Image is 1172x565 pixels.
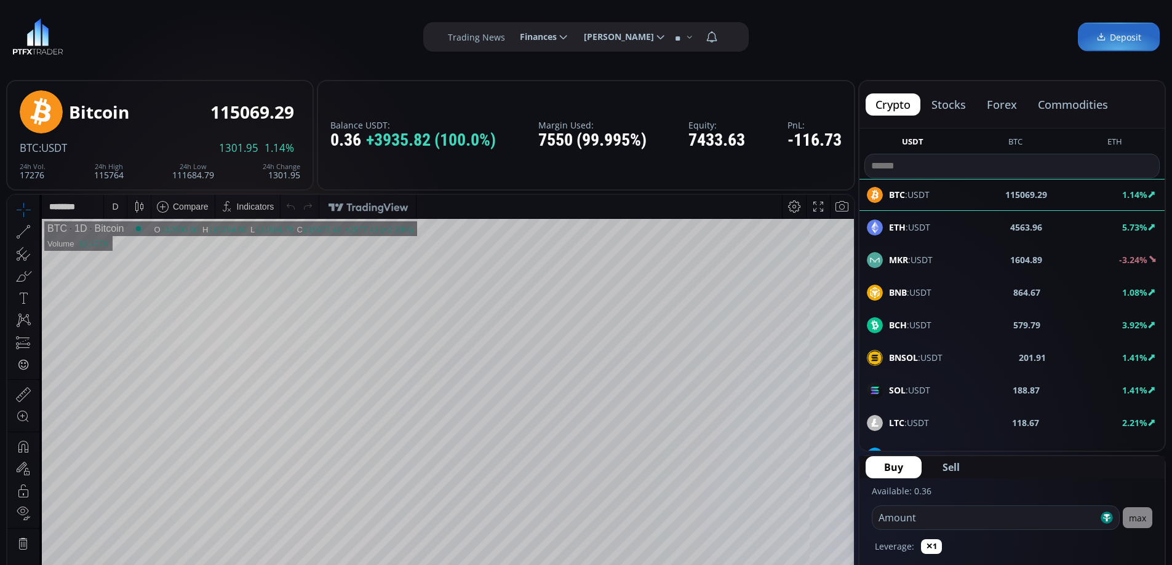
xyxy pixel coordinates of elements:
[924,456,978,478] button: Sell
[1078,23,1160,52] a: Deposit
[1013,318,1040,331] b: 579.79
[219,143,258,154] span: 1301.95
[889,221,930,234] span: :USDT
[823,494,840,504] div: auto
[154,30,191,39] div: 112500.00
[1019,351,1046,364] b: 201.91
[248,30,285,39] div: 111684.79
[897,136,928,151] button: USDT
[448,31,505,44] label: Trading News
[889,449,909,461] b: LINK
[889,286,931,299] span: :USDT
[977,93,1027,116] button: forex
[511,25,557,49] span: Finances
[165,488,185,511] div: Go to
[28,459,34,475] div: Hide Drawings Toolbar
[889,384,906,396] b: SOL
[210,103,294,122] div: 115069.29
[1028,93,1118,116] button: commodities
[146,30,153,39] div: O
[889,319,907,331] b: BCH
[538,121,647,130] label: Margin Used:
[1012,416,1039,429] b: 118.67
[1010,253,1042,266] b: 1604.89
[706,494,765,504] span: 14:29:16 (UTC)
[1122,221,1147,233] b: 5.73%
[1122,352,1147,363] b: 1.41%
[139,494,149,504] div: 1d
[702,488,770,511] button: 14:29:16 (UTC)
[201,30,239,39] div: 115764.00
[889,351,943,364] span: :USDT
[787,131,842,150] div: -116.73
[330,121,496,130] label: Balance USDT:
[165,7,201,17] div: Compare
[263,163,300,180] div: 1301.95
[80,494,92,504] div: 3m
[803,494,815,504] div: log
[94,163,124,180] div: 115764
[40,44,66,53] div: Volume
[296,30,333,39] div: 115077.43
[71,44,101,53] div: 12.477K
[1122,384,1147,396] b: 1.41%
[1122,286,1147,298] b: 1.08%
[889,416,929,429] span: :USDT
[889,352,918,363] b: BNSOL
[20,163,46,180] div: 17276
[94,163,124,170] div: 24h High
[889,384,930,397] span: :USDT
[922,93,976,116] button: stocks
[889,221,906,233] b: ETH
[39,141,67,155] span: :USDT
[889,253,933,266] span: :USDT
[921,539,942,554] button: ✕1
[20,141,39,155] span: BTC
[60,28,79,39] div: 1D
[889,286,907,298] b: BNB
[126,28,137,39] div: Market open
[1013,384,1040,397] b: 188.87
[121,494,131,504] div: 5d
[889,318,931,331] span: :USDT
[100,494,112,504] div: 1m
[889,449,934,462] span: :USDT
[69,103,129,122] div: Bitcoin
[105,7,111,17] div: D
[1010,221,1042,234] b: 4563.96
[875,540,914,553] label: Leverage:
[366,131,496,150] span: +3935.82 (100.0%)
[229,7,267,17] div: Indicators
[11,164,21,176] div: 
[872,485,931,497] label: Available: 0.36
[172,163,214,180] div: 111684.79
[172,163,214,170] div: 24h Low
[889,254,908,266] b: MKR
[290,30,296,39] div: C
[781,488,799,511] div: Toggle Percentage
[787,121,842,130] label: PnL:
[799,488,819,511] div: Toggle Log Scale
[62,494,71,504] div: 1y
[243,30,248,39] div: L
[575,25,654,49] span: [PERSON_NAME]
[263,163,300,170] div: 24h Change
[866,456,922,478] button: Buy
[1122,449,1147,461] b: 0.89%
[337,30,405,39] div: +2577.43 (+2.29%)
[1003,136,1027,151] button: BTC
[12,18,63,55] img: LOGO
[688,131,745,150] div: 7433.63
[688,121,745,130] label: Equity:
[538,131,647,150] div: 7550 (99.995%)
[1122,319,1147,331] b: 3.92%
[195,30,201,39] div: H
[1119,254,1147,266] b: -3.24%
[866,93,920,116] button: crypto
[1102,136,1127,151] button: ETH
[1013,286,1040,299] b: 864.67
[1122,417,1147,429] b: 2.21%
[819,488,844,511] div: Toggle Auto Scale
[265,143,294,154] span: 1.14%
